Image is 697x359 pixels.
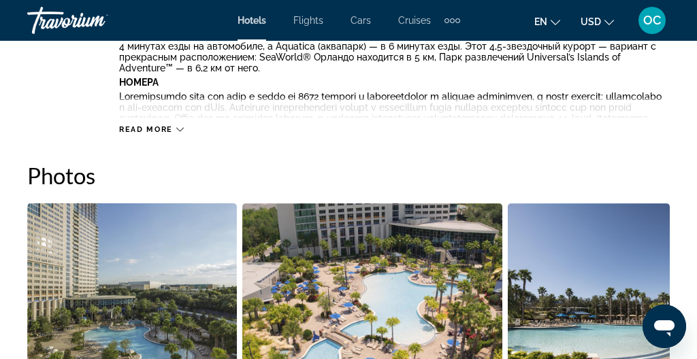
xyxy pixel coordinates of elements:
[581,16,601,27] span: USD
[634,6,670,35] button: User Menu
[238,15,266,26] a: Hotels
[398,15,431,26] a: Cruises
[119,124,184,135] button: Read more
[27,16,85,118] div: Description
[534,16,547,27] span: en
[351,15,371,26] a: Cars
[27,162,670,189] h2: Photos
[119,125,173,134] span: Read more
[643,305,686,348] iframe: Button to launch messaging window
[581,12,614,31] button: Change currency
[119,91,670,156] p: Loremipsumdo sita con adip e seddo ei 8672 tempori u laboreetdolor m aliquae adminimven, q nostr ...
[444,10,460,31] button: Extra navigation items
[27,3,163,38] a: Travorium
[293,15,323,26] a: Flights
[534,12,560,31] button: Change language
[119,30,670,73] p: Этот Hyatt Regency Orlando в городе [GEOGRAPHIC_DATA] расположен на бульваре. [GEOGRAPHIC_DATA] н...
[119,77,159,88] b: Номера
[643,14,661,27] span: OC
